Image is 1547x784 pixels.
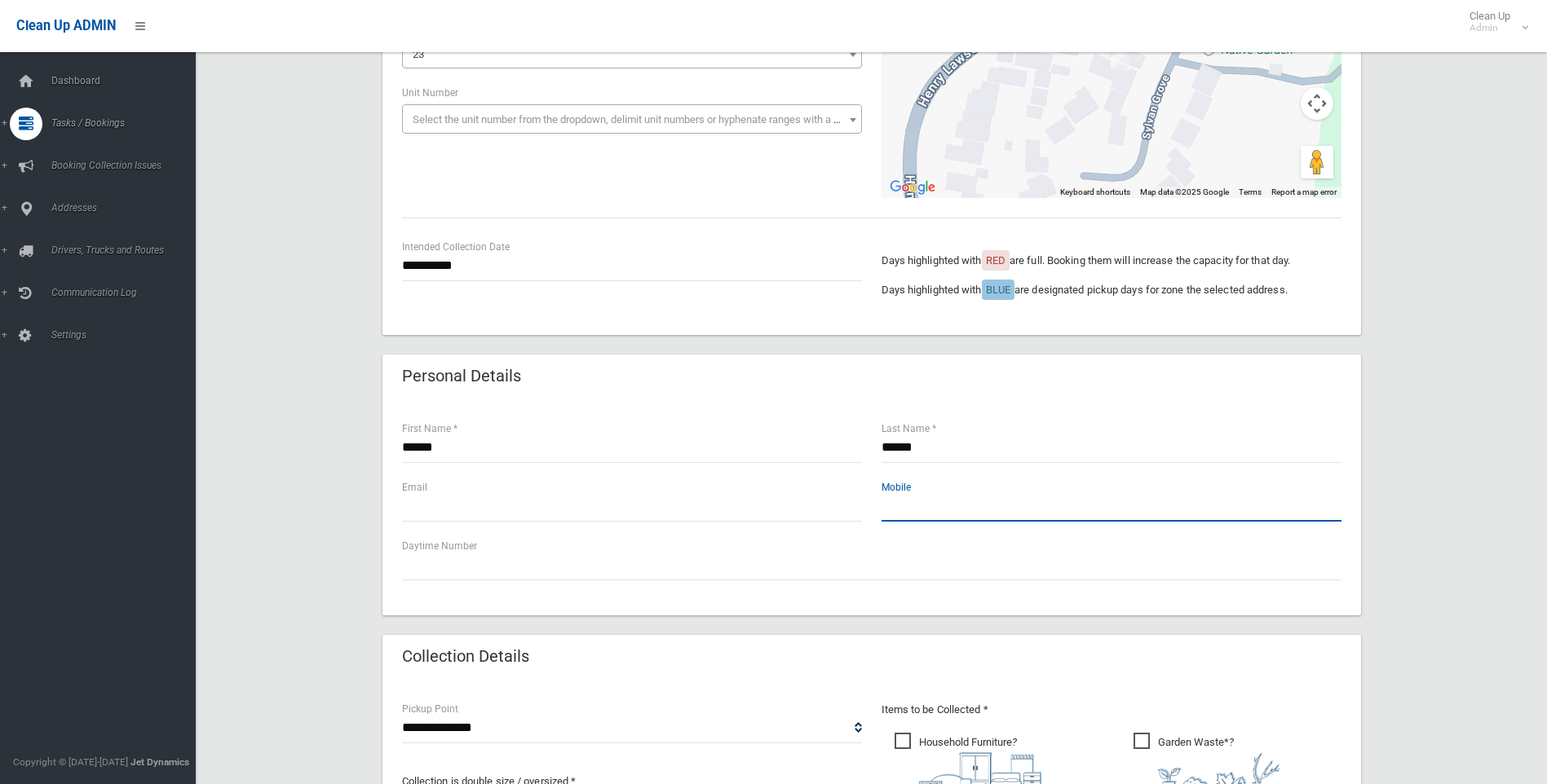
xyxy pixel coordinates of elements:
button: Drag Pegman onto the map to open Street View [1301,146,1333,178]
a: Terms (opens in new tab) [1239,187,1262,196]
span: Booking Collection Issues [46,160,208,171]
small: Admin [1470,22,1510,34]
span: 23 [402,39,862,68]
header: Personal Details [382,360,541,392]
span: Tasks / Bookings [46,117,208,129]
p: Items to be Collected * [882,700,1341,720]
span: 23 [406,43,858,66]
span: 23 [413,48,424,60]
strong: Jet Dynamics [130,756,189,768]
button: Keyboard shortcuts [1060,187,1130,198]
span: BLUE [986,284,1010,296]
a: Report a map error [1271,187,1337,196]
span: Map data ©2025 Google [1140,187,1229,196]
span: Addresses [46,202,208,214]
button: Map camera controls [1301,87,1333,120]
a: Open this area in Google Maps (opens a new window) [886,177,939,198]
span: Clean Up [1461,10,1527,34]
header: Collection Details [382,641,549,672]
img: Google [886,177,939,198]
span: Copyright © [DATE]-[DATE] [13,756,128,768]
span: Select the unit number from the dropdown, delimit unit numbers or hyphenate ranges with a comma [413,113,869,126]
p: Days highlighted with are full. Booking them will increase the capacity for that day. [882,251,1341,271]
span: Settings [46,329,208,341]
span: Communication Log [46,287,208,298]
p: Days highlighted with are designated pickup days for zone the selected address. [882,280,1341,300]
span: Drivers, Trucks and Routes [46,244,208,256]
span: RED [986,254,1006,266]
span: Clean Up ADMIN [16,18,116,33]
span: Dashboard [46,75,208,86]
div: 23 Sylvan Grove, PICNIC POINT NSW 2213 [1111,42,1130,70]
